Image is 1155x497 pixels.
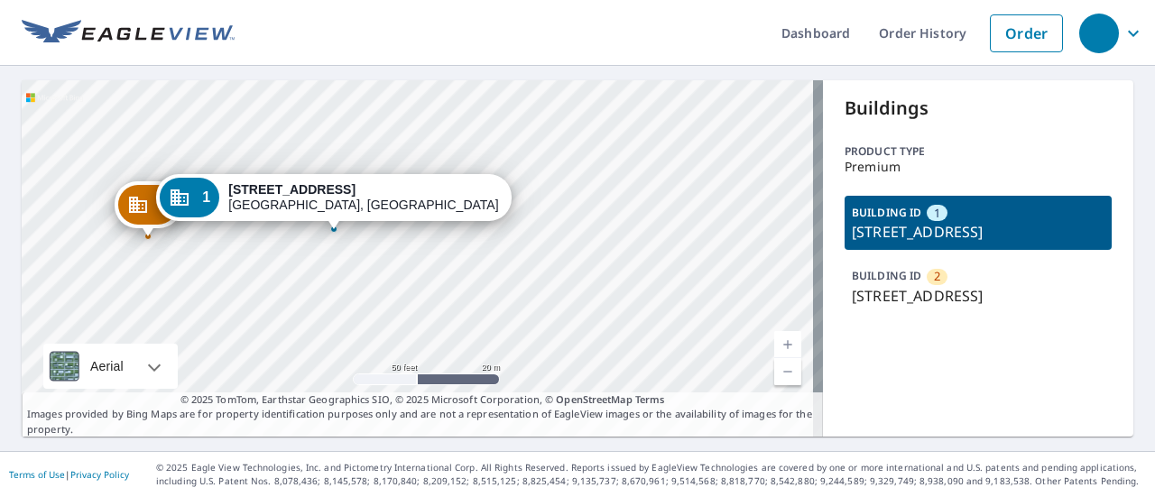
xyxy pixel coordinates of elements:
a: Current Level 19, Zoom In [774,331,801,358]
a: Terms [635,392,665,406]
p: © 2025 Eagle View Technologies, Inc. and Pictometry International Corp. All Rights Reserved. Repo... [156,461,1146,488]
p: Buildings [845,95,1112,122]
span: 2 [934,268,940,285]
strong: [STREET_ADDRESS] [228,182,356,197]
p: BUILDING ID [852,268,921,283]
span: © 2025 TomTom, Earthstar Geographics SIO, © 2025 Microsoft Corporation, © [180,392,665,408]
p: BUILDING ID [852,205,921,220]
p: Images provided by Bing Maps are for property identification purposes only and are not a represen... [22,392,823,437]
p: Premium [845,160,1112,174]
a: Current Level 19, Zoom Out [774,358,801,385]
img: EV Logo [22,20,235,47]
a: OpenStreetMap [556,392,632,406]
a: Terms of Use [9,468,65,481]
div: [GEOGRAPHIC_DATA], [GEOGRAPHIC_DATA] 69348 [228,182,499,213]
p: [STREET_ADDRESS] [852,221,1104,243]
p: Product type [845,143,1112,160]
span: 1 [202,190,210,204]
div: Aerial [85,344,129,389]
a: Order [990,14,1063,52]
div: Dropped pin, building 2, Commercial property, 913 Niobrara Ave Hemingford, NE 69348 [115,181,181,237]
p: | [9,469,129,480]
span: 1 [934,205,940,222]
div: Aerial [43,344,178,389]
a: Privacy Policy [70,468,129,481]
div: Dropped pin, building 1, Commercial property, 901 Niobrara Ave Hemingford, NE 69348 [156,174,512,230]
p: [STREET_ADDRESS] [852,285,1104,307]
